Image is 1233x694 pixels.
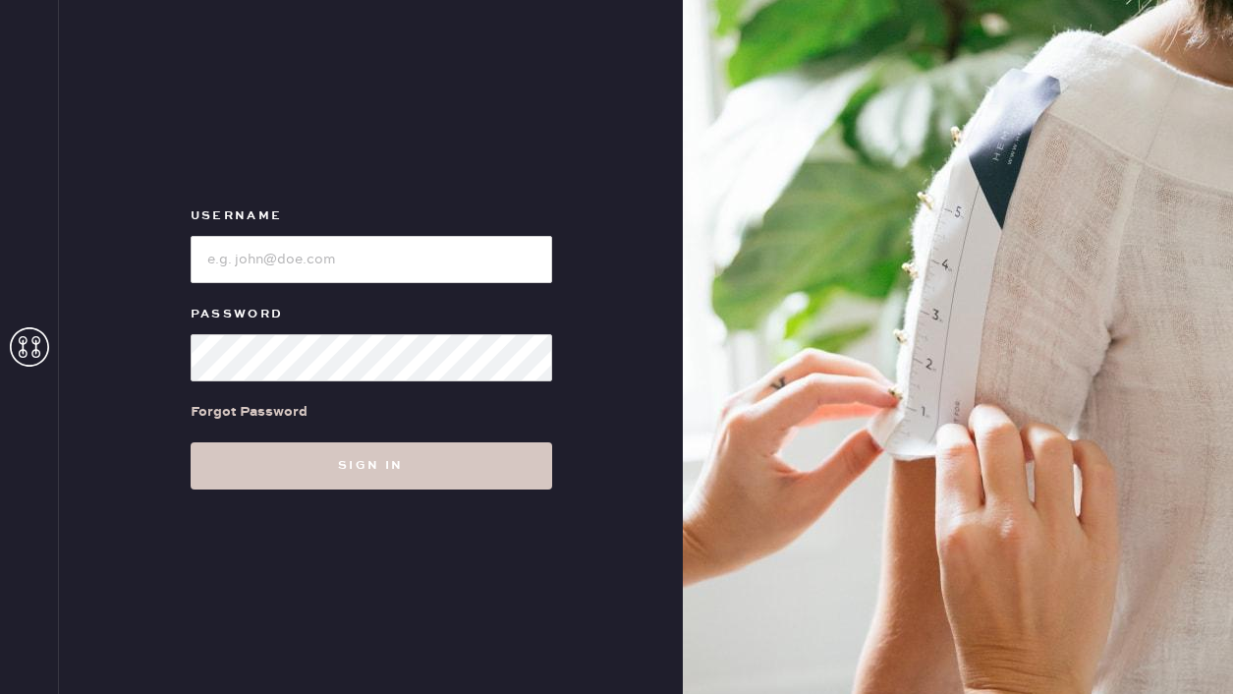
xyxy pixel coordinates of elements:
[191,236,552,283] input: e.g. john@doe.com
[191,381,308,442] a: Forgot Password
[191,204,552,228] label: Username
[191,303,552,326] label: Password
[191,442,552,490] button: Sign in
[191,401,308,423] div: Forgot Password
